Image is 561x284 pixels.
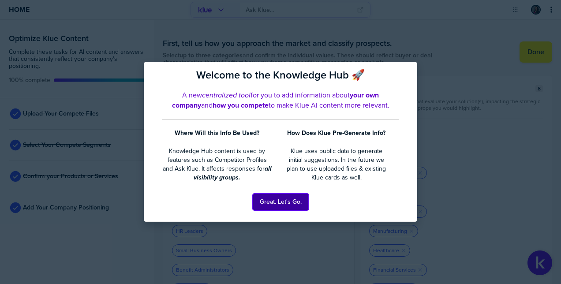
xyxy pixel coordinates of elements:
p: Klue uses public data to generate initial suggestions. In the future we plan to use uploaded file... [283,147,389,183]
em: all visibility groups. [194,164,273,182]
strong: your own company [172,90,381,110]
span: and [201,100,213,110]
strong: How Does Klue Pre-Generate Info? [287,128,385,138]
span: to make Klue AI content more relevant. [269,100,389,110]
em: centralized tool [202,90,251,100]
span: for you to add information about [251,90,350,100]
h2: Welcome to the Knowledge Hub 🚀 [162,69,399,82]
button: Great. Let's Go. [253,194,309,210]
strong: how you compete [213,100,269,110]
span: A new [182,90,202,100]
button: Close [404,67,410,78]
span: Knowledge Hub content is used by features such as Competitor Profiles and Ask Klue. It affects re... [163,146,269,173]
strong: Where Will this Info Be Used? [175,128,259,138]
